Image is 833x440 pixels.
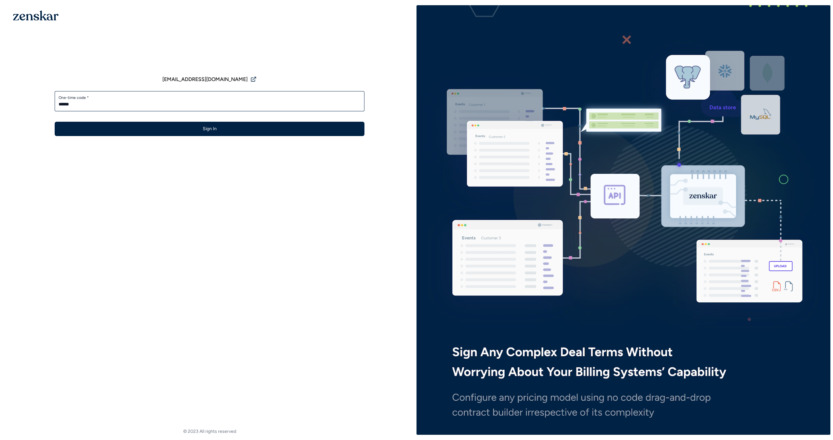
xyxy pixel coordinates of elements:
img: 1OGAJ2xQqyY4LXKgY66KYq0eOWRCkrZdAb3gUhuVAqdWPZE9SRJmCz+oDMSn4zDLXe31Ii730ItAGKgCKgCCgCikA4Av8PJUP... [13,10,59,21]
span: [EMAIL_ADDRESS][DOMAIN_NAME] [162,76,248,83]
footer: © 2023 All rights reserved [3,428,416,435]
label: One-time code * [59,95,361,100]
button: Sign In [55,122,364,136]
